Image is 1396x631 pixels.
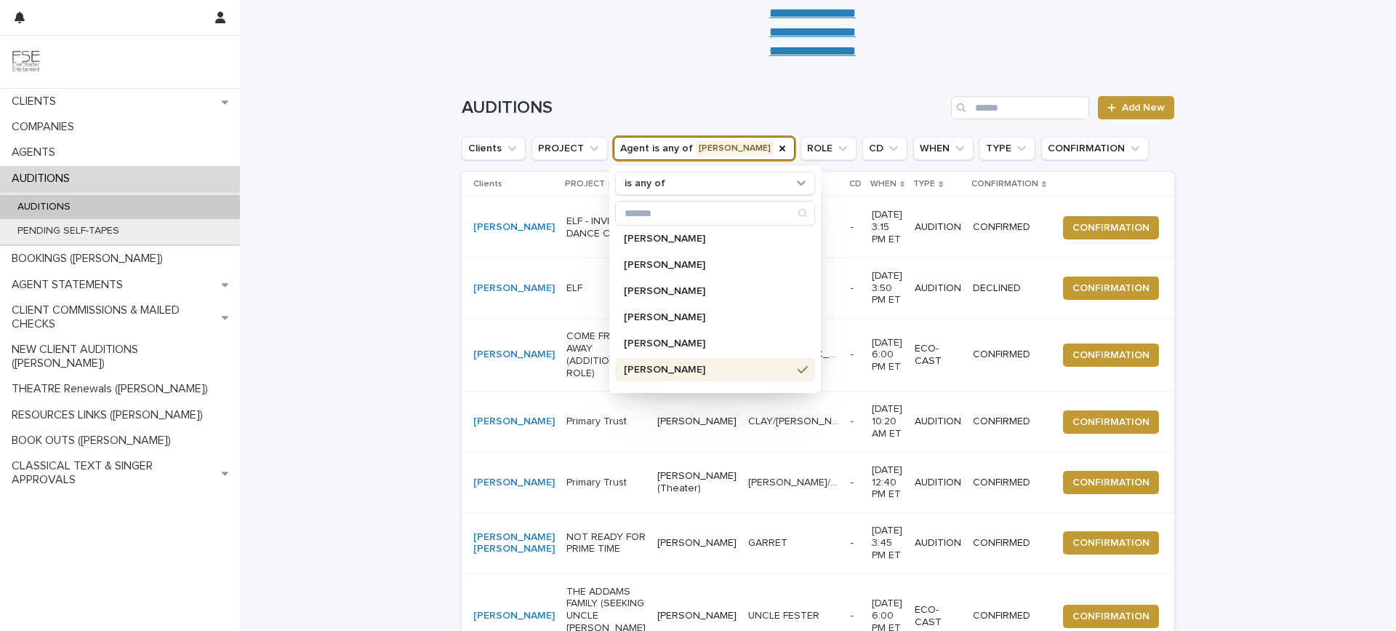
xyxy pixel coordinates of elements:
[462,452,1182,512] tr: [PERSON_NAME] Primary Trust[PERSON_NAME] (Theater)[PERSON_NAME]/[PERSON_NAME]'S WAITER/2 BANK CUS...
[1072,348,1150,362] span: CONFIRMATION
[979,137,1035,160] button: TYPE
[973,349,1045,361] p: CONFIRMED
[6,434,182,448] p: BOOK OUTS ([PERSON_NAME])
[657,610,737,622] p: [PERSON_NAME]
[657,537,737,549] p: [PERSON_NAME]
[973,282,1045,295] p: DECLINED
[566,215,646,240] p: ELF - INVITED DANCE CALL
[6,343,240,370] p: NEW CLIENT AUDITIONS ([PERSON_NAME])
[851,477,860,489] p: -
[1072,536,1150,550] span: CONFIRMATION
[565,176,605,192] p: PROJECT
[913,176,935,192] p: TYPE
[801,137,857,160] button: ROLE
[851,610,860,622] p: -
[1041,137,1149,160] button: CONFIRMATION
[872,464,903,501] p: [DATE] 12:40 PM ET
[851,537,860,549] p: -
[862,137,907,160] button: CD
[566,330,646,379] p: COME FROM AWAY (ADDITIONAL ROLE)
[624,312,792,322] p: [PERSON_NAME]
[462,197,1182,258] tr: [PERSON_NAME] ELF - INVITED DANCE CALL[PERSON_NAME]F ENSEMBLEF ENSEMBLE -[DATE] 3:15 PM ETAUDITIO...
[473,531,555,556] a: [PERSON_NAME] [PERSON_NAME]
[6,252,174,266] p: BOOKINGS ([PERSON_NAME])
[473,610,555,622] a: [PERSON_NAME]
[973,477,1045,489] p: CONFIRMED
[12,47,41,76] img: 9JgRvJ3ETPGCJDhvPVA5
[748,534,790,549] p: GARRET
[851,349,860,361] p: -
[625,178,665,190] p: is any of
[566,282,646,295] p: ELF
[473,176,502,192] p: Clients
[624,260,792,270] p: [PERSON_NAME]
[1063,277,1159,300] button: CONFIRMATION
[624,365,792,375] p: [PERSON_NAME]
[1063,344,1159,367] button: CONFIRMATION
[473,349,555,361] a: [PERSON_NAME]
[872,403,903,440] p: [DATE] 10:20 AM ET
[624,286,792,296] p: [PERSON_NAME]
[6,303,222,331] p: CLIENT COMMISSIONS & MAILED CHECKS
[6,172,81,186] p: AUDITIONS
[614,137,795,160] button: Agent
[915,537,961,549] p: AUDITION
[872,270,903,306] p: [DATE] 3:50 PM ET
[1098,96,1174,119] a: Add New
[6,95,68,108] p: CLIENTS
[462,513,1182,574] tr: [PERSON_NAME] [PERSON_NAME] NOT READY FOR PRIME TIME[PERSON_NAME]GARRETGARRET -[DATE] 3:45 PM ETA...
[6,408,214,422] p: RESOURCES LINKS ([PERSON_NAME])
[748,607,822,622] p: UNCLE FESTER
[624,338,792,349] p: [PERSON_NAME]
[6,201,82,213] p: AUDITIONS
[915,221,961,234] p: AUDITION
[462,319,1182,392] tr: [PERSON_NAME] COME FROM AWAY (ADDITIONAL ROLE)[PERSON_NAME][DEMOGRAPHIC_DATA] IDENTIFIED SWING TO...
[531,137,608,160] button: PROJECT
[913,137,974,160] button: WHEN
[615,201,815,226] div: Search
[657,416,737,428] p: [PERSON_NAME]
[915,477,961,489] p: AUDITION
[973,221,1045,234] p: CONFIRMED
[1063,531,1159,555] button: CONFIRMATION
[872,525,903,561] p: [DATE] 3:45 PM ET
[973,610,1045,622] p: CONFIRMED
[1063,605,1159,628] button: CONFIRMATION
[915,343,961,368] p: ECO-CAST
[915,416,961,428] p: AUDITION
[973,416,1045,428] p: CONFIRMED
[566,416,646,428] p: Primary Trust
[462,137,526,160] button: Clients
[915,604,961,629] p: ECO-CAST
[1072,221,1150,235] span: CONFIRMATION
[1063,410,1159,434] button: CONFIRMATION
[566,477,646,489] p: Primary Trust
[971,176,1038,192] p: CONFIRMATION
[473,477,555,489] a: [PERSON_NAME]
[973,537,1045,549] p: CONFIRMED
[851,221,860,234] p: -
[6,225,131,237] p: PENDING SELF-TAPES
[1063,471,1159,494] button: CONFIRMATION
[616,202,814,225] input: Search
[6,459,222,487] p: CLASSICAL TEXT & SINGER APPROVALS
[566,531,646,556] p: NOT READY FOR PRIME TIME
[6,120,86,134] p: COMPANIES
[870,176,896,192] p: WHEN
[657,470,737,495] p: [PERSON_NAME] (Theater)
[462,258,1182,318] tr: [PERSON_NAME] ELFArbenderSANTASANTA -[DATE] 3:50 PM ETAUDITIONDECLINEDCONFIRMATION
[872,209,903,245] p: [DATE] 3:15 PM ET
[951,96,1089,119] input: Search
[1072,415,1150,429] span: CONFIRMATION
[6,278,135,292] p: AGENT STATEMENTS
[473,416,555,428] a: [PERSON_NAME]
[624,234,792,244] p: [PERSON_NAME]
[1063,216,1159,239] button: CONFIRMATION
[849,176,862,192] p: CD
[1072,475,1150,490] span: CONFIRMATION
[462,98,945,119] h1: AUDITIONS
[1072,609,1150,624] span: CONFIRMATION
[6,146,67,159] p: AGENTS
[748,413,842,428] p: CLAY/SAM/LE POUSSELET BARTENDER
